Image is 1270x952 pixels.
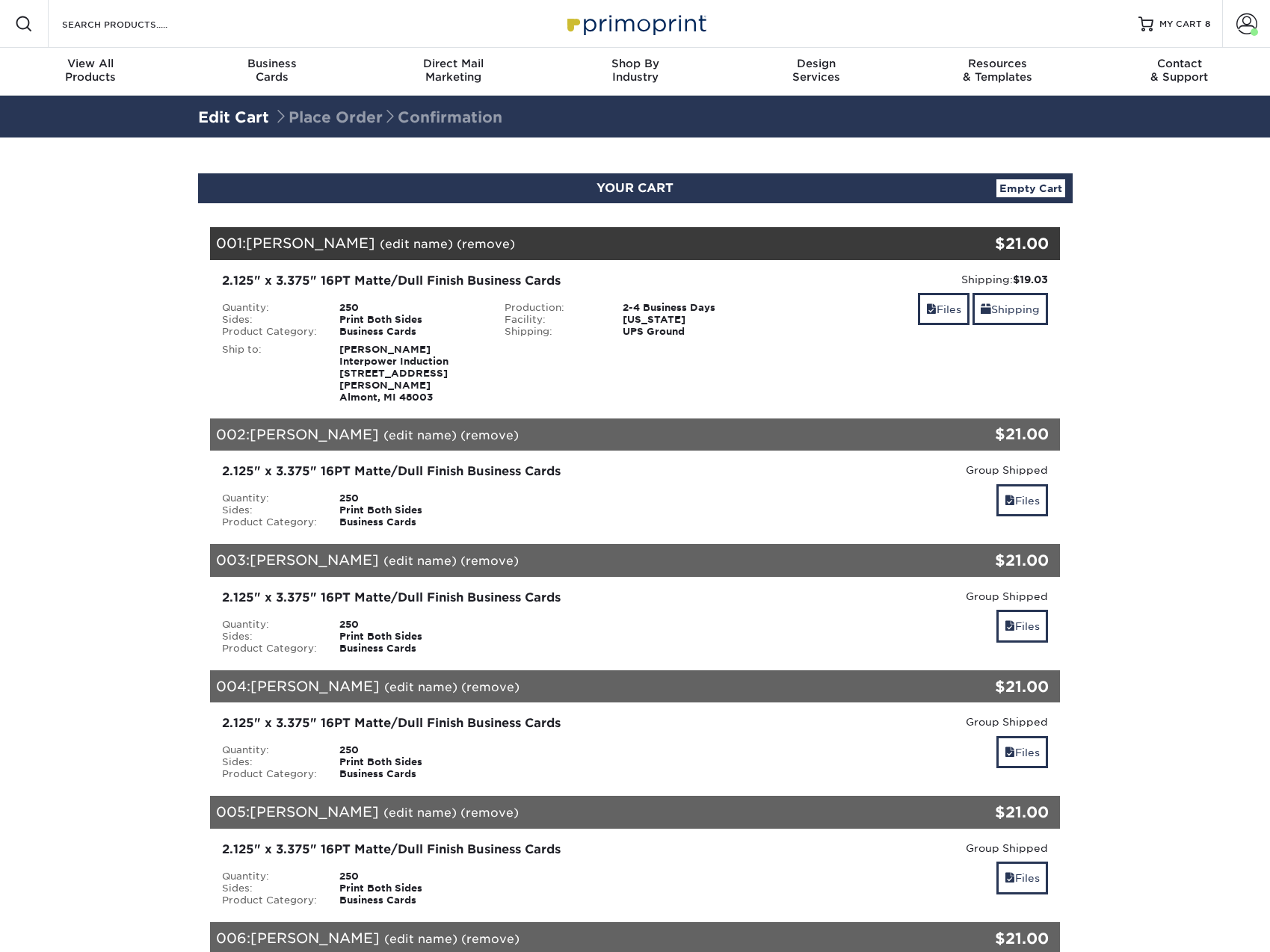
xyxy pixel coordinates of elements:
a: Empty Cart [996,179,1065,197]
div: Sides: [211,314,329,326]
div: Business Cards [328,643,493,655]
div: Group Shipped [788,841,1049,856]
a: Files [996,610,1048,642]
span: YOUR CART [597,181,673,195]
a: (remove) [461,932,520,946]
div: Business Cards [328,326,493,338]
span: MY CART [1159,18,1202,31]
a: (edit name) [383,806,457,820]
div: Business Cards [328,768,493,780]
div: Sides: [211,504,329,516]
span: [PERSON_NAME] [250,930,380,946]
span: Design [726,57,907,70]
strong: $19.03 [1013,273,1048,285]
div: $21.00 [919,232,1049,255]
a: (remove) [460,428,519,442]
div: Product Category: [211,894,329,906]
div: Group Shipped [788,714,1049,729]
a: (edit name) [383,554,457,568]
div: $21.00 [919,676,1049,698]
div: Services [726,57,907,84]
div: [US_STATE] [611,314,777,326]
div: Shipping: [493,326,611,338]
div: 001: [210,227,919,260]
div: $21.00 [919,927,1049,950]
span: shipping [981,303,991,315]
a: Contact& Support [1088,48,1270,96]
span: [PERSON_NAME] [246,235,375,251]
span: Resources [907,57,1089,70]
a: DesignServices [726,48,907,96]
strong: [PERSON_NAME] Interpower Induction [STREET_ADDRESS][PERSON_NAME] Almont, MI 48003 [339,344,448,403]
div: Product Category: [211,643,329,655]
span: files [1005,495,1015,507]
span: Shop By [544,57,726,70]
a: (edit name) [380,237,453,251]
span: [PERSON_NAME] [250,678,380,694]
img: Primoprint [561,7,710,40]
div: Business Cards [328,516,493,528]
input: SEARCH PRODUCTS..... [61,15,206,33]
div: Sides: [211,756,329,768]
div: $21.00 [919,549,1049,572]
div: 250 [328,744,493,756]
div: 003: [210,544,919,577]
div: Quantity: [211,871,329,883]
span: [PERSON_NAME] [250,426,379,442]
div: Product Category: [211,768,329,780]
div: Quantity: [211,744,329,756]
div: Quantity: [211,492,329,504]
a: (edit name) [383,428,457,442]
div: Ship to: [211,344,329,404]
span: Business [182,57,363,70]
div: Print Both Sides [328,631,493,643]
div: Quantity: [211,302,329,314]
a: Files [918,293,970,325]
div: Print Both Sides [328,756,493,768]
span: Direct Mail [363,57,544,70]
span: 8 [1205,19,1210,29]
span: files [1005,872,1015,884]
div: Product Category: [211,326,329,338]
a: Direct MailMarketing [363,48,544,96]
div: $21.00 [919,423,1049,445]
div: 250 [328,871,493,883]
div: Quantity: [211,619,329,631]
div: Cards [182,57,363,84]
span: files [926,303,937,315]
a: Files [996,862,1048,894]
a: BusinessCards [182,48,363,96]
span: [PERSON_NAME] [250,803,379,820]
div: & Support [1088,57,1270,84]
div: Facility: [493,314,611,326]
div: 2.125" x 3.375" 16PT Matte/Dull Finish Business Cards [222,714,765,732]
div: 004: [210,670,919,703]
div: UPS Ground [611,326,777,338]
div: 002: [210,418,919,451]
div: Group Shipped [788,463,1049,477]
div: 2.125" x 3.375" 16PT Matte/Dull Finish Business Cards [222,463,765,480]
div: 250 [328,619,493,631]
a: (remove) [461,680,520,694]
div: Production: [493,302,611,314]
div: 2.125" x 3.375" 16PT Matte/Dull Finish Business Cards [222,589,765,607]
span: files [1005,747,1015,758]
div: 2-4 Business Days [611,302,777,314]
span: files [1005,620,1015,632]
a: Shop ByIndustry [544,48,726,96]
span: [PERSON_NAME] [250,551,379,568]
a: (remove) [460,806,519,820]
div: Sides: [211,631,329,643]
div: 005: [210,796,919,829]
div: Print Both Sides [328,883,493,894]
div: Marketing [363,57,544,84]
a: Files [996,484,1048,516]
div: Print Both Sides [328,314,493,326]
a: (edit name) [384,680,457,694]
div: 2.125" x 3.375" 16PT Matte/Dull Finish Business Cards [222,272,765,290]
div: & Templates [907,57,1089,84]
div: 250 [328,302,493,314]
div: 250 [328,492,493,504]
div: Sides: [211,883,329,894]
div: 2.125" x 3.375" 16PT Matte/Dull Finish Business Cards [222,841,765,859]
